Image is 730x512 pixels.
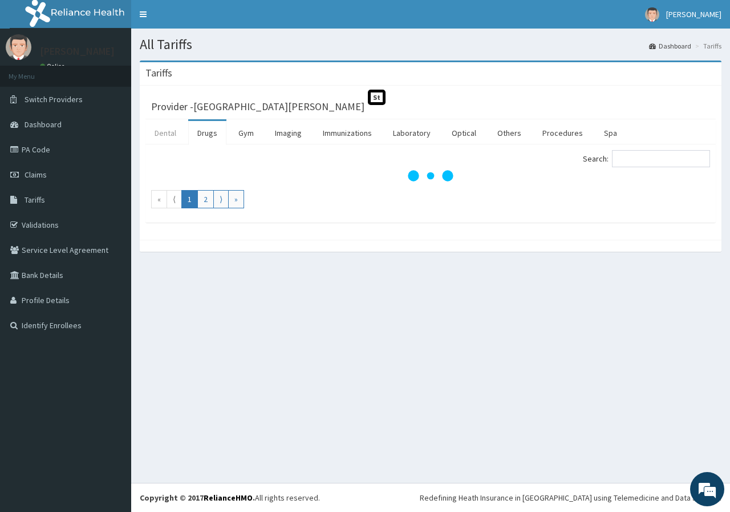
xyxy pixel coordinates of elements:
a: Go to page number 1 [181,190,198,208]
div: Redefining Heath Insurance in [GEOGRAPHIC_DATA] using Telemedicine and Data Science! [420,492,721,503]
a: Spa [595,121,626,145]
a: Online [40,62,67,70]
a: Drugs [188,121,226,145]
a: RelianceHMO [204,493,253,503]
span: St [368,90,386,105]
div: Minimize live chat window [187,6,214,33]
h3: Tariffs [145,68,172,78]
p: [PERSON_NAME] [40,46,115,57]
span: Dashboard [25,119,62,130]
a: Go to next page [213,190,229,208]
a: Optical [443,121,485,145]
li: Tariffs [692,41,721,51]
a: Go to last page [228,190,244,208]
a: Dental [145,121,185,145]
a: Go to page number 2 [197,190,214,208]
span: We're online! [66,144,157,259]
a: Procedures [533,121,592,145]
span: Tariffs [25,195,45,205]
a: Others [488,121,530,145]
span: Switch Providers [25,94,83,104]
h1: All Tariffs [140,37,721,52]
strong: Copyright © 2017 . [140,493,255,503]
h3: Provider - [GEOGRAPHIC_DATA][PERSON_NAME] [151,102,364,112]
a: Gym [229,121,263,145]
a: Laboratory [384,121,440,145]
svg: audio-loading [408,153,453,199]
span: Claims [25,170,47,180]
a: Immunizations [314,121,381,145]
img: d_794563401_company_1708531726252_794563401 [21,57,46,86]
input: Search: [612,150,710,167]
div: Chat with us now [59,64,192,79]
a: Dashboard [649,41,691,51]
a: Go to previous page [167,190,182,208]
textarea: Type your message and hit 'Enter' [6,312,217,352]
span: [PERSON_NAME] [666,9,721,19]
img: User Image [645,7,659,22]
a: Imaging [266,121,311,145]
a: Go to first page [151,190,167,208]
label: Search: [583,150,710,167]
img: User Image [6,34,31,60]
footer: All rights reserved. [131,483,730,512]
